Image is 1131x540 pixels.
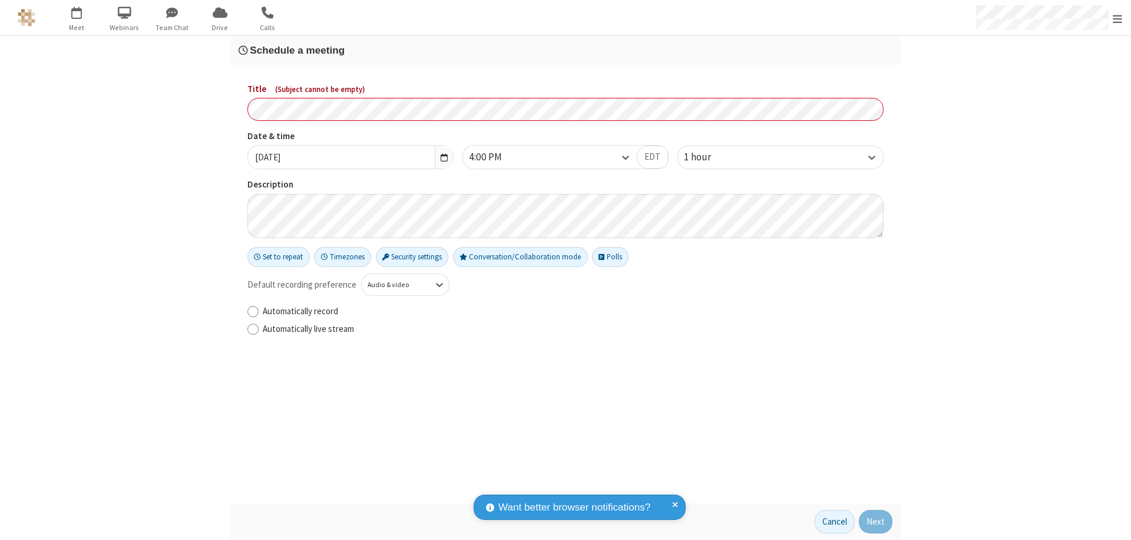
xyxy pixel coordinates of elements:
[247,83,884,96] label: Title
[275,84,365,94] span: ( Subject cannot be empty )
[102,22,147,33] span: Webinars
[198,22,242,33] span: Drive
[592,247,629,267] button: Polls
[55,22,99,33] span: Meet
[376,247,449,267] button: Security settings
[247,178,884,192] label: Description
[263,305,884,318] label: Automatically record
[246,22,290,33] span: Calls
[815,510,855,534] button: Cancel
[637,146,668,169] button: EDT
[247,247,310,267] button: Set to repeat
[453,247,588,267] button: Conversation/Collaboration mode
[859,510,892,534] button: Next
[250,44,345,56] span: Schedule a meeting
[263,322,884,336] label: Automatically live stream
[684,150,731,165] div: 1 hour
[498,500,650,515] span: Want better browser notifications?
[314,247,371,267] button: Timezones
[18,9,35,27] img: QA Selenium DO NOT DELETE OR CHANGE
[368,279,424,290] div: Audio & video
[1102,509,1122,532] iframe: Chat
[469,150,522,165] div: 4:00 PM
[150,22,194,33] span: Team Chat
[247,278,356,292] span: Default recording preference
[247,130,454,143] label: Date & time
